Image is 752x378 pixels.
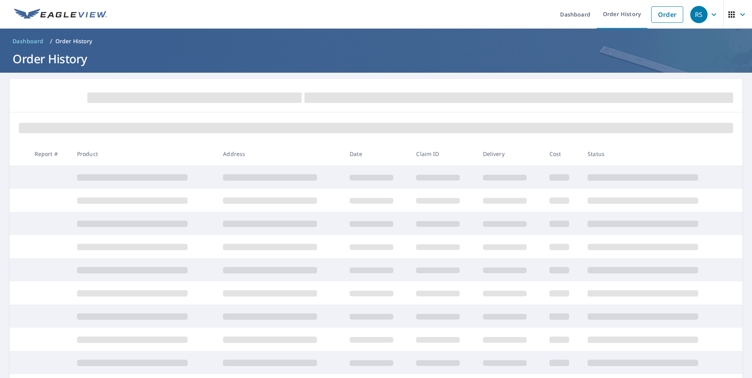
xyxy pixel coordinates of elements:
[690,6,708,23] div: RS
[13,37,44,45] span: Dashboard
[9,35,47,48] a: Dashboard
[55,37,92,45] p: Order History
[9,51,743,67] h1: Order History
[71,142,217,165] th: Product
[217,142,343,165] th: Address
[651,6,683,23] a: Order
[50,37,52,46] li: /
[581,142,728,165] th: Status
[9,35,743,48] nav: breadcrumb
[477,142,543,165] th: Delivery
[28,142,71,165] th: Report #
[543,142,581,165] th: Cost
[410,142,476,165] th: Claim ID
[14,9,107,20] img: EV Logo
[343,142,410,165] th: Date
